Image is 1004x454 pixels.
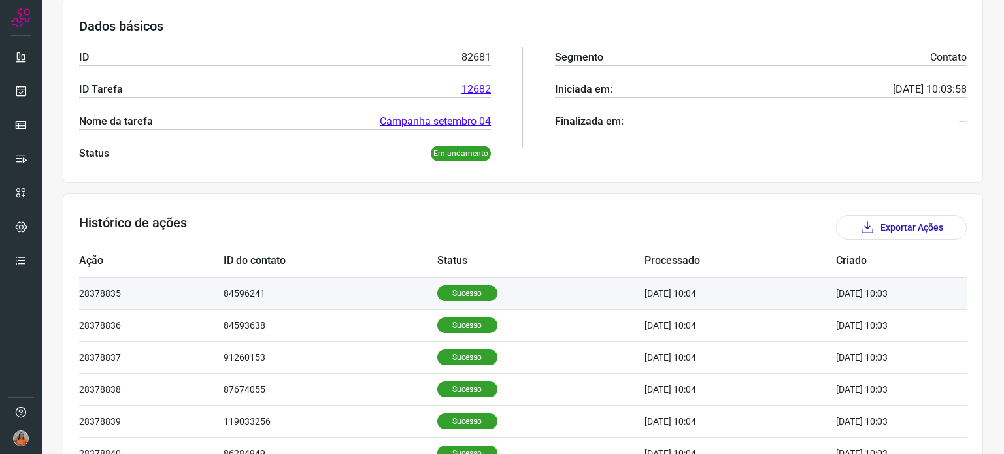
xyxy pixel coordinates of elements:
[555,82,612,97] p: Iniciada em:
[224,373,437,405] td: 87674055
[79,50,89,65] p: ID
[79,405,224,437] td: 28378839
[555,114,624,129] p: Finalizada em:
[437,245,644,277] td: Status
[224,245,437,277] td: ID do contato
[224,405,437,437] td: 119033256
[836,309,928,341] td: [DATE] 10:03
[644,373,836,405] td: [DATE] 10:04
[555,50,603,65] p: Segmento
[79,245,224,277] td: Ação
[644,309,836,341] td: [DATE] 10:04
[79,215,187,240] h3: Histórico de ações
[224,277,437,309] td: 84596241
[79,277,224,309] td: 28378835
[224,309,437,341] td: 84593638
[79,82,123,97] p: ID Tarefa
[644,405,836,437] td: [DATE] 10:04
[437,381,497,397] p: Sucesso
[836,215,967,240] button: Exportar Ações
[224,341,437,373] td: 91260153
[644,245,836,277] td: Processado
[461,50,491,65] p: 82681
[836,405,928,437] td: [DATE] 10:03
[836,373,928,405] td: [DATE] 10:03
[79,341,224,373] td: 28378837
[431,146,491,161] p: Em andamento
[437,413,497,429] p: Sucesso
[836,277,928,309] td: [DATE] 10:03
[836,341,928,373] td: [DATE] 10:03
[11,8,31,27] img: Logo
[644,277,836,309] td: [DATE] 10:04
[79,146,109,161] p: Status
[930,50,967,65] p: Contato
[79,114,153,129] p: Nome da tarefa
[437,285,497,301] p: Sucesso
[79,18,967,34] h3: Dados básicos
[893,82,967,97] p: [DATE] 10:03:58
[836,245,928,277] td: Criado
[79,373,224,405] td: 28378838
[644,341,836,373] td: [DATE] 10:04
[461,82,491,97] a: 12682
[79,309,224,341] td: 28378836
[13,430,29,446] img: 5d4ffe1cbc43c20690ba8eb32b15dea6.jpg
[959,114,967,129] p: ---
[380,114,491,129] a: Campanha setembro 04
[437,349,497,365] p: Sucesso
[437,317,497,333] p: Sucesso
